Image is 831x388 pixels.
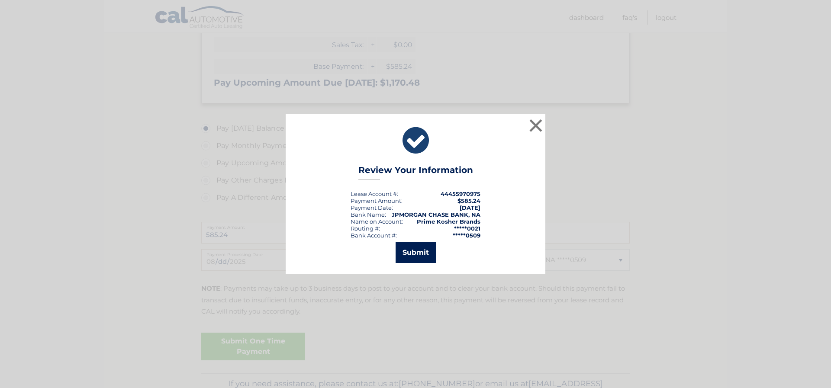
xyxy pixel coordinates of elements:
[417,218,480,225] strong: Prime Kosher Brands
[351,197,403,204] div: Payment Amount:
[527,117,544,134] button: ×
[441,190,480,197] strong: 44455970975
[392,211,480,218] strong: JPMORGAN CHASE BANK, NA
[351,218,403,225] div: Name on Account:
[396,242,436,263] button: Submit
[351,204,392,211] span: Payment Date
[351,211,386,218] div: Bank Name:
[351,204,393,211] div: :
[351,232,397,239] div: Bank Account #:
[358,165,473,180] h3: Review Your Information
[351,190,398,197] div: Lease Account #:
[460,204,480,211] span: [DATE]
[351,225,380,232] div: Routing #:
[457,197,480,204] span: $585.24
